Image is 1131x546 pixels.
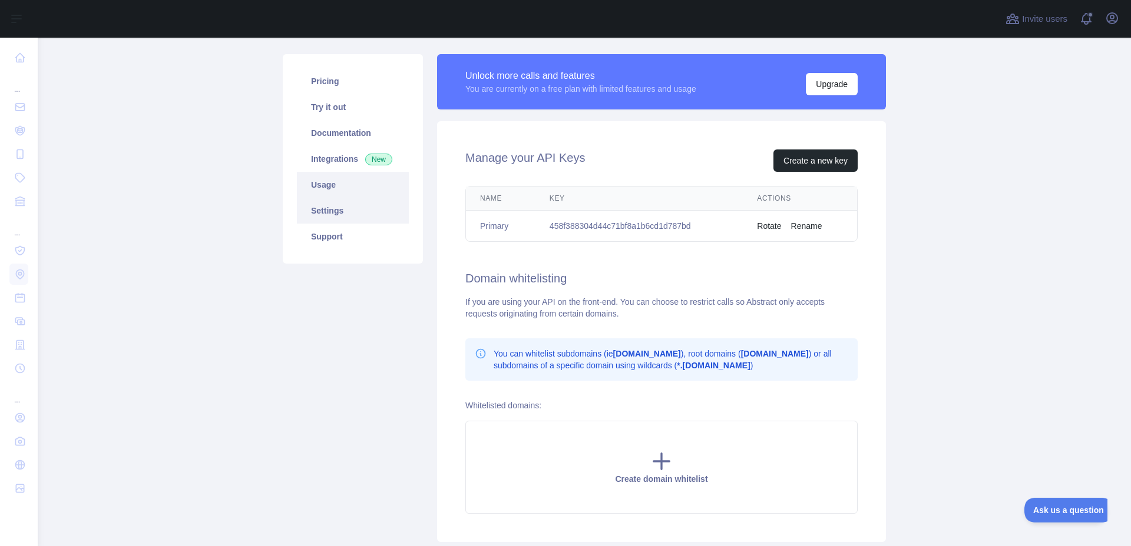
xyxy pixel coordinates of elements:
button: Upgrade [806,73,858,95]
label: Whitelisted domains: [465,401,541,410]
th: Name [466,187,535,211]
button: Create a new key [773,149,858,172]
b: [DOMAIN_NAME] [741,349,809,358]
p: You can whitelist subdomains (ie ), root domains ( ) or all subdomains of a specific domain using... [494,348,848,371]
button: Rename [791,220,822,232]
span: New [365,154,392,165]
iframe: Toggle Customer Support [1024,498,1107,522]
div: ... [9,214,28,238]
a: Integrations New [297,146,409,172]
td: 458f388304d44c71bf8a1b6cd1d787bd [535,211,743,242]
a: Support [297,224,409,249]
a: Documentation [297,120,409,146]
h2: Domain whitelisting [465,270,858,287]
a: Usage [297,172,409,198]
th: Key [535,187,743,211]
span: Invite users [1022,12,1067,26]
span: Create domain whitelist [615,474,707,484]
div: ... [9,71,28,94]
th: Actions [743,187,857,211]
b: *.[DOMAIN_NAME] [677,361,750,370]
button: Rotate [757,220,781,232]
button: Invite users [1003,9,1070,28]
a: Pricing [297,68,409,94]
div: You are currently on a free plan with limited features and usage [465,83,696,95]
h2: Manage your API Keys [465,149,585,172]
a: Settings [297,198,409,224]
div: Unlock more calls and features [465,69,696,83]
div: ... [9,381,28,405]
b: [DOMAIN_NAME] [613,349,681,358]
a: Try it out [297,94,409,120]
td: Primary [466,211,535,242]
div: If you are using your API on the front-end. You can choose to restrict calls so Abstract only acc... [465,296,858,319]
